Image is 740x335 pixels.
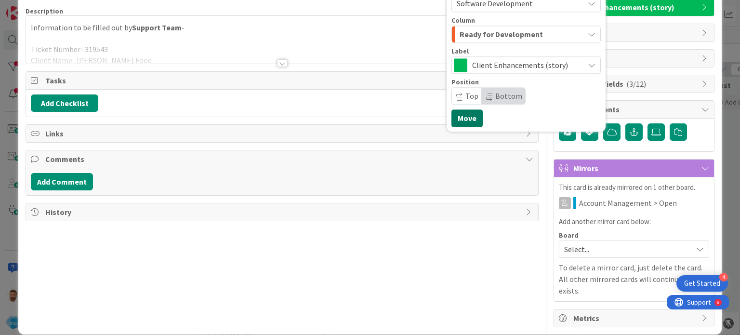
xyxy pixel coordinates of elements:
span: Support [20,1,44,13]
div: 4 [719,273,728,281]
span: Description [26,7,63,15]
span: Custom Fields [573,78,697,90]
span: Select... [564,242,687,256]
span: Ready for Development [460,28,543,40]
span: Block [573,53,697,64]
button: Add Comment [31,173,93,190]
span: Board [559,232,579,239]
p: Add another mirror card below: [559,216,709,228]
span: Position [451,79,479,85]
span: Client Enhancements (story) [573,1,697,13]
span: History [45,206,520,218]
button: Move [451,109,483,127]
span: Dates [573,27,697,39]
span: Bottom [495,91,522,101]
span: Metrics [573,312,697,324]
p: Information to be filled out by - [31,22,533,33]
span: Account Management > Open [579,197,677,209]
span: Mirrors [573,162,697,174]
span: Column [451,17,475,24]
p: To delete a mirror card, just delete the card. All other mirrored cards will continue to exists. [559,262,709,296]
button: Ready for Development [451,26,601,43]
div: 6 [50,4,53,12]
strong: Support Team [132,23,182,32]
div: Get Started [684,279,720,288]
span: Attachments [573,104,697,115]
span: ( 3/12 ) [626,79,646,89]
span: Comments [45,153,520,165]
span: Tasks [45,75,520,86]
div: Open Get Started checklist, remaining modules: 4 [676,275,728,292]
span: Top [465,91,478,101]
span: Client Enhancements (story) [472,58,579,72]
p: This card is already mirrored on 1 other board. [559,182,709,193]
button: Add Checklist [31,94,98,112]
span: Label [451,48,469,54]
span: Links [45,128,520,139]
